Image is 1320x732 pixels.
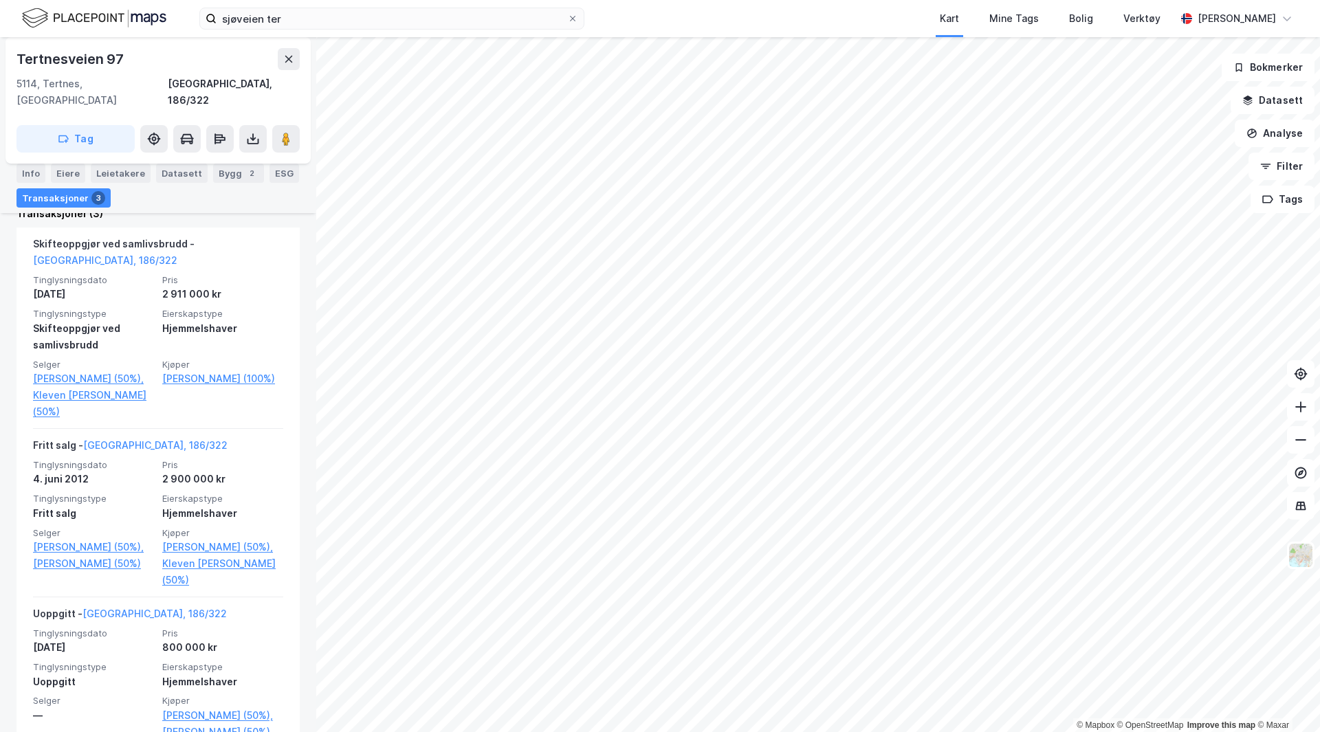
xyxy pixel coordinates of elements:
span: Tinglysningstype [33,308,154,320]
div: Kart [940,10,959,27]
span: Kjøper [162,695,283,707]
div: Verktøy [1123,10,1160,27]
span: Pris [162,274,283,286]
a: OpenStreetMap [1117,720,1184,730]
div: Hjemmelshaver [162,505,283,522]
a: [GEOGRAPHIC_DATA], 186/322 [33,254,177,266]
span: Kjøper [162,527,283,539]
button: Datasett [1231,87,1314,114]
div: 3 [91,191,105,205]
div: 800 000 kr [162,639,283,656]
a: [PERSON_NAME] (50%), [162,539,283,555]
div: ESG [269,164,299,183]
img: logo.f888ab2527a4732fd821a326f86c7f29.svg [22,6,166,30]
button: Tag [16,125,135,153]
div: [DATE] [33,639,154,656]
button: Filter [1248,153,1314,180]
a: Kleven [PERSON_NAME] (50%) [33,387,154,420]
button: Bokmerker [1222,54,1314,81]
span: Kjøper [162,359,283,370]
div: Mine Tags [989,10,1039,27]
div: Kontrollprogram for chat [1251,666,1320,732]
span: Tinglysningsdato [33,459,154,471]
span: Eierskapstype [162,661,283,673]
div: Bolig [1069,10,1093,27]
a: [PERSON_NAME] (50%), [33,370,154,387]
span: Tinglysningsdato [33,274,154,286]
a: Kleven [PERSON_NAME] (50%) [162,555,283,588]
div: Datasett [156,164,208,183]
div: Transaksjoner [16,188,111,208]
span: Selger [33,695,154,707]
div: Uoppgitt - [33,606,227,628]
span: Pris [162,459,283,471]
div: Skifteoppgjør ved samlivsbrudd [33,320,154,353]
div: [DATE] [33,286,154,302]
a: Improve this map [1187,720,1255,730]
span: Eierskapstype [162,308,283,320]
div: Hjemmelshaver [162,320,283,337]
iframe: Chat Widget [1251,666,1320,732]
div: Transaksjoner (3) [16,206,300,222]
div: Info [16,164,45,183]
div: Tertnesveien 97 [16,48,126,70]
a: Mapbox [1077,720,1114,730]
div: 4. juni 2012 [33,471,154,487]
div: — [33,707,154,724]
button: Analyse [1235,120,1314,147]
div: Fritt salg - [33,437,228,459]
span: Selger [33,527,154,539]
div: Skifteoppgjør ved samlivsbrudd - [33,236,283,274]
button: Tags [1251,186,1314,213]
div: 2 911 000 kr [162,286,283,302]
div: Leietakere [91,164,151,183]
div: 2 [245,166,258,180]
a: [PERSON_NAME] (100%) [162,370,283,387]
span: Tinglysningstype [33,661,154,673]
a: [GEOGRAPHIC_DATA], 186/322 [83,439,228,451]
div: Hjemmelshaver [162,674,283,690]
div: Uoppgitt [33,674,154,690]
a: [GEOGRAPHIC_DATA], 186/322 [82,608,227,619]
span: Pris [162,628,283,639]
img: Z [1288,542,1314,568]
a: [PERSON_NAME] (50%) [33,555,154,572]
a: [PERSON_NAME] (50%), [162,707,283,724]
input: Søk på adresse, matrikkel, gårdeiere, leietakere eller personer [217,8,567,29]
span: Eierskapstype [162,493,283,504]
div: 2 900 000 kr [162,471,283,487]
div: [GEOGRAPHIC_DATA], 186/322 [168,76,300,109]
div: Eiere [51,164,85,183]
span: Tinglysningsdato [33,628,154,639]
div: 5114, Tertnes, [GEOGRAPHIC_DATA] [16,76,168,109]
span: Tinglysningstype [33,493,154,504]
a: [PERSON_NAME] (50%), [33,539,154,555]
span: Selger [33,359,154,370]
div: Fritt salg [33,505,154,522]
div: Bygg [213,164,264,183]
div: [PERSON_NAME] [1198,10,1276,27]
